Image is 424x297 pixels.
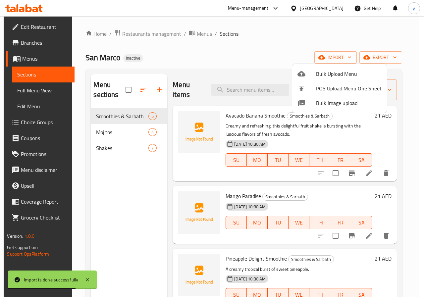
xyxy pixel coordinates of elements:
[316,99,382,107] span: Bulk Image upload
[292,67,387,81] li: Upload bulk menu
[292,81,387,96] li: POS Upload Menu One Sheet
[316,84,382,92] span: POS Upload Menu One Sheet
[24,276,78,283] div: Import is done successfully
[316,70,382,78] span: Bulk Upload Menu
